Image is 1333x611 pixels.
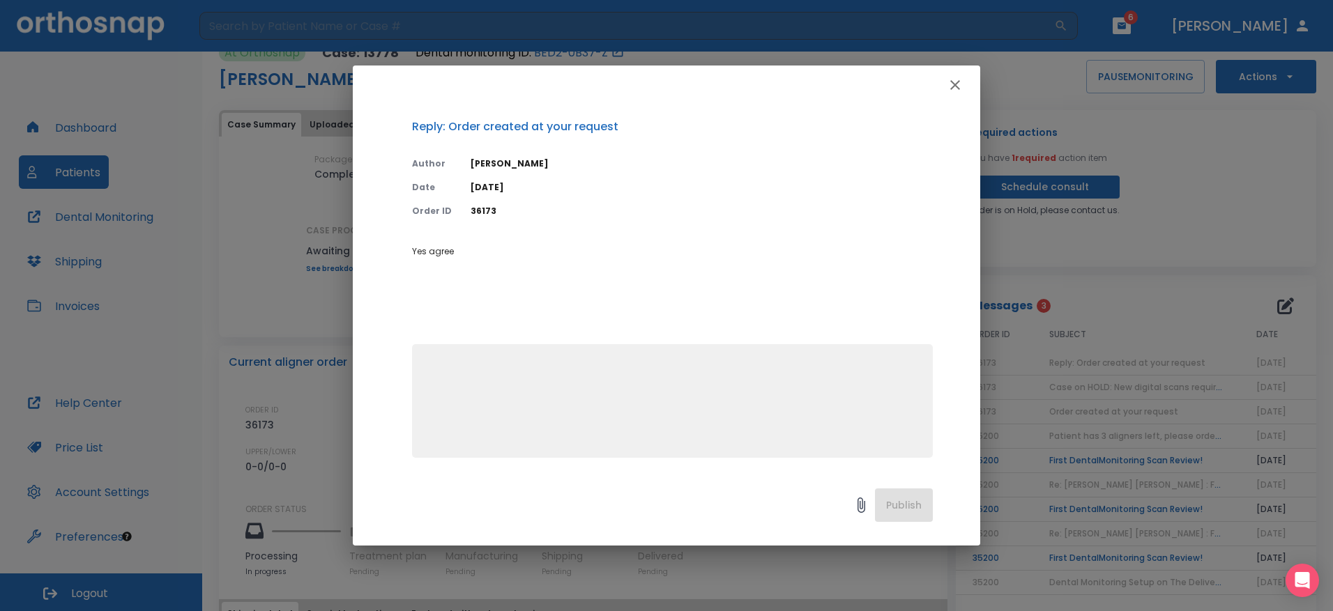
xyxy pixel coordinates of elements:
[412,181,454,194] p: Date
[1286,564,1319,597] div: Open Intercom Messenger
[471,157,933,170] p: [PERSON_NAME]
[412,118,933,135] p: Reply: Order created at your request
[471,181,933,194] p: [DATE]
[412,205,454,217] p: Order ID
[412,245,454,257] span: Yes agree
[471,205,933,217] p: 36173
[412,157,454,170] p: Author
